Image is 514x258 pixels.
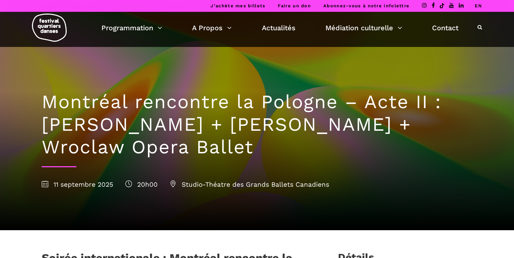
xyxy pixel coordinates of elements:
[125,180,158,188] span: 20h00
[101,22,162,34] a: Programmation
[262,22,296,34] a: Actualités
[475,3,482,8] a: EN
[32,14,67,42] img: logo-fqd-med
[42,180,113,188] span: 11 septembre 2025
[325,22,402,34] a: Médiation culturelle
[192,22,232,34] a: A Propos
[323,3,409,8] a: Abonnez-vous à notre infolettre
[170,180,329,188] span: Studio-Théatre des Grands Ballets Canadiens
[42,91,472,158] h1: Montréal rencontre la Pologne – Acte II : [PERSON_NAME] + [PERSON_NAME] + Wroclaw Opera Ballet
[210,3,265,8] a: J’achète mes billets
[432,22,458,34] a: Contact
[278,3,311,8] a: Faire un don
